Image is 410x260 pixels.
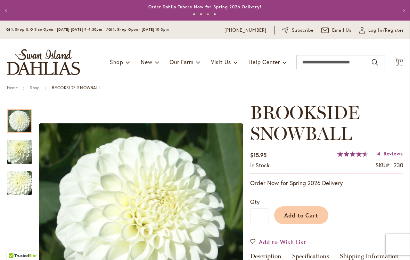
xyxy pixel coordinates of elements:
span: Gift Shop Open - [DATE] 10-3pm [108,27,169,32]
a: Shop [30,85,40,90]
a: Order Dahlia Tubers Now for Spring 2026 Delivery! [148,4,262,9]
button: 2 [394,58,403,67]
a: Log In/Register [359,27,404,34]
div: BROOKSIDE SNOWBALL [7,102,39,133]
div: BROOKSIDE SNOWBALL [7,164,32,195]
div: Availability [250,161,270,169]
span: $15.95 [250,151,266,159]
span: New [141,58,152,66]
iframe: Launch Accessibility Center [5,235,25,255]
span: BROOKSIDE SNOWBALL [250,101,360,144]
span: Shop [110,58,123,66]
button: 1 of 4 [193,13,195,15]
span: Visit Us [211,58,231,66]
button: Add to Cart [274,206,328,224]
span: 2 [397,61,400,66]
p: Order Now for Spring 2026 Delivery [250,179,403,187]
span: Add to Wish List [259,238,306,246]
a: Email Us [321,27,352,34]
a: Home [7,85,18,90]
span: Add to Cart [284,212,319,219]
span: Reviews [384,150,403,157]
button: 3 of 4 [207,13,209,15]
button: Next [396,3,410,17]
strong: SKU [376,161,391,169]
button: 2 of 4 [200,13,202,15]
button: 4 of 4 [214,13,216,15]
span: 4 [377,150,380,157]
a: 4 Reviews [377,150,403,157]
span: Help Center [248,58,280,66]
div: BROOKSIDE SNOWBALL [7,133,39,164]
a: Add to Wish List [250,238,306,246]
div: 92% [337,151,368,157]
span: Qty [250,198,260,205]
a: [PHONE_NUMBER] [224,27,266,34]
div: 230 [394,161,403,169]
span: In stock [250,161,270,169]
a: Subscribe [282,27,314,34]
span: Email Us [332,27,352,34]
a: store logo [7,49,80,75]
span: Subscribe [292,27,314,34]
span: Log In/Register [368,27,404,34]
strong: BROOKSIDE SNOWBALL [52,85,101,90]
span: Our Farm [170,58,193,66]
span: Gift Shop & Office Open - [DATE]-[DATE] 9-4:30pm / [6,27,108,32]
